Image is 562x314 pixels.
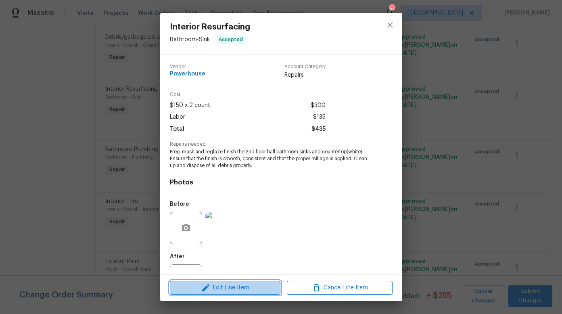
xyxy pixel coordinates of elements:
button: Cancel Line Item [287,281,393,295]
span: Account Category [284,64,326,69]
span: $135 [313,111,326,123]
button: close [380,15,400,35]
span: Powerhouse [170,71,205,77]
span: Cost [170,92,326,97]
h5: After [170,254,185,260]
span: Interior Resurfacing [170,23,250,31]
span: $300 [311,100,326,111]
span: Repairs [284,71,326,79]
span: Bathroom - Sink [170,37,210,42]
div: 57 [389,5,395,13]
span: Vendor [170,64,205,69]
span: Prep, mask and reglaze finish the 2nd floor hall bathroom sinks and countertop(white). Ensure tha... [170,149,370,169]
span: $150 x 2 count [170,100,210,111]
span: Cancel Line Item [289,283,390,293]
span: Repairs needed [170,142,393,147]
h4: Photos [170,178,393,186]
button: Edit Line Item [170,281,280,295]
span: Total [170,124,184,135]
span: $435 [311,124,326,135]
span: Edit Line Item [172,283,278,293]
span: Labor [170,111,185,123]
h5: Before [170,201,189,207]
span: Accepted [215,36,246,44]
